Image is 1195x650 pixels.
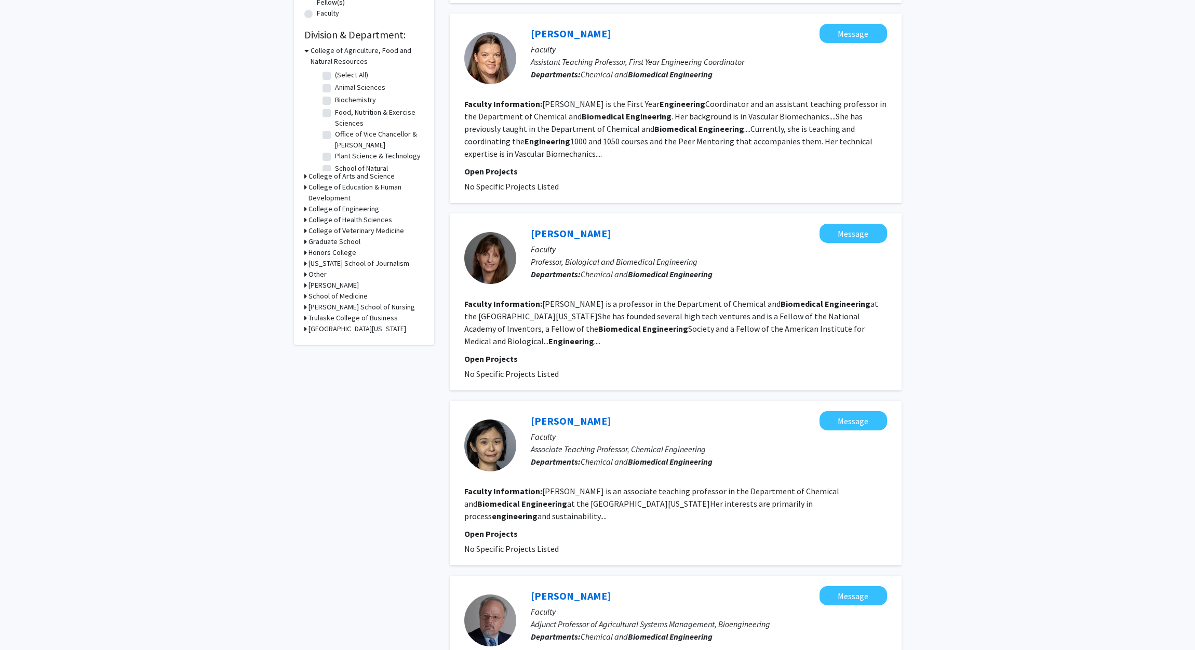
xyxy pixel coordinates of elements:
[308,269,327,280] h3: Other
[531,227,611,240] a: [PERSON_NAME]
[531,456,581,467] b: Departments:
[464,181,559,192] span: No Specific Projects Listed
[531,69,581,79] b: Departments:
[781,299,823,309] b: Biomedical
[308,225,404,236] h3: College of Veterinary Medicine
[335,129,421,151] label: Office of Vice Chancellor & [PERSON_NAME]
[304,29,424,41] h2: Division & Department:
[308,214,392,225] h3: College of Health Sciences
[308,291,368,302] h3: School of Medicine
[531,589,611,602] a: [PERSON_NAME]
[581,69,713,79] span: Chemical and
[628,456,668,467] b: Biomedical
[642,323,688,334] b: Engineering
[628,631,668,642] b: Biomedical
[628,69,668,79] b: Biomedical
[308,313,398,323] h3: Trulaske College of Business
[699,124,744,134] b: Engineering
[335,70,368,80] label: (Select All)
[464,165,887,178] p: Open Projects
[531,243,887,255] p: Faculty
[308,280,359,291] h3: [PERSON_NAME]
[820,411,887,430] button: Message Rebecca Lim
[492,511,538,521] b: engineering
[308,182,424,204] h3: College of Education & Human Development
[581,456,713,467] span: Chemical and
[654,124,697,134] b: Biomedical
[660,99,705,109] b: Engineering
[335,107,421,129] label: Food, Nutrition & Exercise Sciences
[464,299,542,309] b: Faculty Information:
[531,27,611,40] a: [PERSON_NAME]
[531,269,581,279] b: Departments:
[525,136,570,146] b: Engineering
[548,336,594,346] b: Engineering
[531,618,887,630] p: Adjunct Professor of Agricultural Systems Management, Bioengineering
[335,151,421,161] label: Plant Science & Technology
[820,24,887,43] button: Message Melissa Collins
[308,323,406,334] h3: [GEOGRAPHIC_DATA][US_STATE]
[335,94,376,105] label: Biochemistry
[820,224,887,243] button: Message Sheila Grant
[464,299,878,346] fg-read-more: [PERSON_NAME] is a professor in the Department of Chemical and at the [GEOGRAPHIC_DATA][US_STATE]...
[308,258,409,269] h3: [US_STATE] School of Journalism
[308,236,360,247] h3: Graduate School
[464,544,559,554] span: No Specific Projects Listed
[464,486,542,496] b: Faculty Information:
[598,323,641,334] b: Biomedical
[531,43,887,56] p: Faculty
[308,247,356,258] h3: Honors College
[531,430,887,443] p: Faculty
[308,204,379,214] h3: College of Engineering
[464,353,887,365] p: Open Projects
[311,45,424,67] h3: College of Agriculture, Food and Natural Resources
[464,527,887,540] p: Open Projects
[531,414,611,427] a: [PERSON_NAME]
[477,498,520,509] b: Biomedical
[531,255,887,268] p: Professor, Biological and Biomedical Engineering
[317,8,339,19] label: Faculty
[531,631,581,642] b: Departments:
[581,269,713,279] span: Chemical and
[820,586,887,605] button: Message Kenneth Sudduth
[626,111,672,121] b: Engineering
[308,171,395,182] h3: College of Arts and Science
[582,111,624,121] b: Biomedical
[521,498,567,509] b: Engineering
[581,631,713,642] span: Chemical and
[669,631,713,642] b: Engineering
[464,99,542,109] b: Faculty Information:
[335,163,421,185] label: School of Natural Resources
[669,269,713,279] b: Engineering
[464,486,839,521] fg-read-more: [PERSON_NAME] is an associate teaching professor in the Department of Chemical and at the [GEOGRA...
[531,56,887,68] p: Assistant Teaching Professor, First Year Engineering Coordinator
[8,603,44,642] iframe: Chat
[308,302,415,313] h3: [PERSON_NAME] School of Nursing
[531,605,887,618] p: Faculty
[335,82,385,93] label: Animal Sciences
[669,456,713,467] b: Engineering
[464,99,887,159] fg-read-more: [PERSON_NAME] is the First Year Coordinator and an assistant teaching professor in the Department...
[531,443,887,455] p: Associate Teaching Professor, Chemical Engineering
[464,369,559,379] span: No Specific Projects Listed
[669,69,713,79] b: Engineering
[825,299,870,309] b: Engineering
[628,269,668,279] b: Biomedical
